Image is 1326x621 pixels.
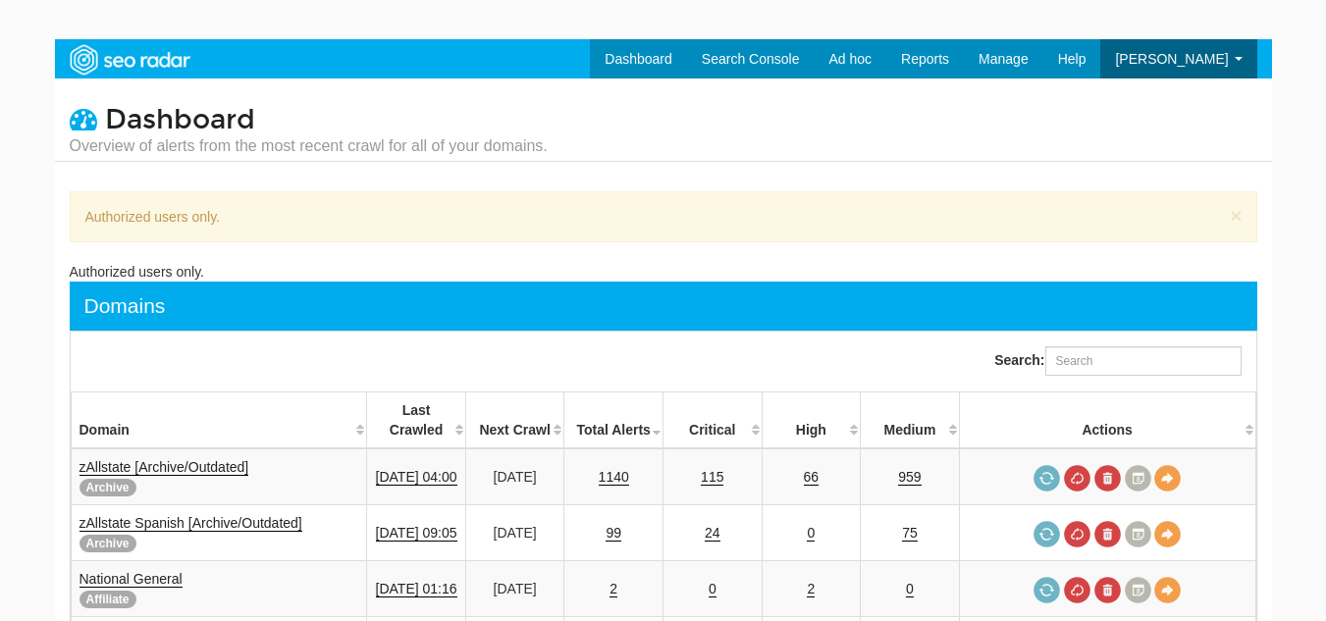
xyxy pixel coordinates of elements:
[979,51,1029,67] span: Manage
[1230,205,1242,226] button: ×
[1094,577,1121,603] a: Delete most recent audit
[367,392,466,449] th: Last Crawled: activate to sort column descending
[994,346,1241,376] label: Search:
[1034,521,1060,547] a: Request a crawl
[1094,465,1121,492] a: Delete most recent audit
[465,561,564,617] td: [DATE]
[898,469,921,486] a: 959
[1100,39,1256,78] a: [PERSON_NAME]
[1043,39,1101,78] a: Help
[1154,521,1181,547] a: View Domain Overview
[1064,577,1090,603] a: Cancel in-progress audit
[70,191,1257,242] div: Authorized users only.
[1034,465,1060,492] a: Request a crawl
[590,39,687,78] a: Dashboard
[807,525,815,542] a: 0
[1034,577,1060,603] a: Request a crawl
[610,581,617,597] a: 2
[80,591,136,608] span: Affiliate
[606,525,621,542] a: 99
[84,291,166,321] div: Domains
[901,51,949,67] span: Reports
[62,42,197,78] img: SEORadar
[105,103,255,136] span: Dashboard
[663,392,762,449] th: Critical: activate to sort column descending
[376,581,457,597] a: [DATE] 01:16
[564,392,663,449] th: Total Alerts: activate to sort column ascending
[709,581,716,597] a: 0
[80,535,136,552] span: Archive
[1125,465,1151,492] a: Crawl History
[599,469,629,486] a: 1140
[1045,346,1242,376] input: Search:
[886,39,964,78] a: Reports
[80,515,302,532] a: zAllstate Spanish [Archive/Outdated]
[1064,521,1090,547] a: Cancel in-progress audit
[959,392,1255,449] th: Actions: activate to sort column ascending
[1125,577,1151,603] a: Crawl History
[861,392,960,449] th: Medium: activate to sort column descending
[80,571,183,588] a: National General
[70,105,97,132] i: 
[762,392,861,449] th: High: activate to sort column descending
[70,262,1257,282] div: Authorized users only.
[376,525,457,542] a: [DATE] 09:05
[705,525,720,542] a: 24
[71,392,367,449] th: Domain: activate to sort column ascending
[1125,521,1151,547] a: Crawl History
[80,459,249,476] a: zAllstate [Archive/Outdated]
[964,39,1043,78] a: Manage
[70,135,548,157] small: Overview of alerts from the most recent crawl for all of your domains.
[1154,465,1181,492] a: View Domain Overview
[701,469,723,486] a: 115
[465,392,564,449] th: Next Crawl: activate to sort column descending
[1154,577,1181,603] a: View Domain Overview
[906,581,914,597] a: 0
[902,525,918,542] a: 75
[1094,521,1121,547] a: Delete most recent audit
[814,39,886,78] a: Ad hoc
[1058,51,1087,67] span: Help
[828,51,872,67] span: Ad hoc
[376,469,457,486] a: [DATE] 04:00
[80,479,136,496] span: Archive
[687,39,815,78] a: Search Console
[702,51,800,67] span: Search Console
[807,581,815,597] a: 2
[804,469,820,486] a: 66
[1064,465,1090,492] a: Cancel in-progress audit
[465,448,564,505] td: [DATE]
[465,505,564,561] td: [DATE]
[1115,51,1228,67] span: [PERSON_NAME]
